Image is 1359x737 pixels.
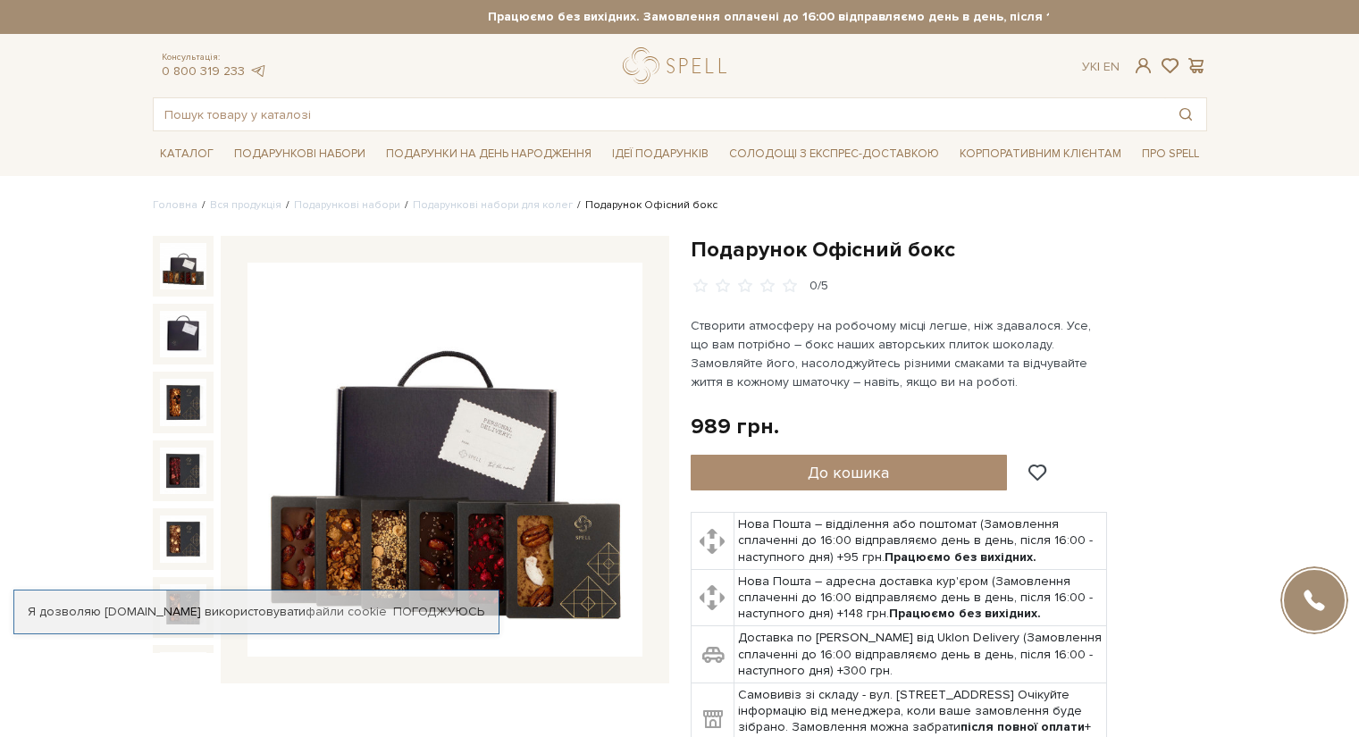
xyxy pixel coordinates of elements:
[247,263,642,657] img: Подарунок Офісний бокс
[1165,98,1206,130] button: Пошук товару у каталозі
[227,140,373,168] span: Подарункові набори
[808,463,889,482] span: До кошика
[14,604,499,620] div: Я дозволяю [DOMAIN_NAME] використовувати
[691,236,1207,264] h1: Подарунок Офісний бокс
[722,138,946,169] a: Солодощі з експрес-доставкою
[1135,140,1206,168] span: Про Spell
[952,138,1128,169] a: Корпоративним клієнтам
[160,448,206,494] img: Подарунок Офісний бокс
[160,652,206,699] img: Подарунок Офісний бокс
[734,626,1106,683] td: Доставка по [PERSON_NAME] від Uklon Delivery (Замовлення сплаченні до 16:00 відправляємо день в д...
[573,197,717,214] li: Подарунок Офісний бокс
[885,549,1036,565] b: Працюємо без вихідних.
[160,311,206,357] img: Подарунок Офісний бокс
[249,63,267,79] a: telegram
[691,316,1110,391] p: Створити атмосферу на робочому місці легше, ніж здавалося. Усе, що вам потрібно – бокс наших авто...
[162,52,267,63] span: Консультація:
[413,198,573,212] a: Подарункові набори для колег
[1097,59,1100,74] span: |
[160,379,206,425] img: Подарунок Офісний бокс
[810,278,828,295] div: 0/5
[306,604,387,619] a: файли cookie
[734,513,1106,570] td: Нова Пошта – відділення або поштомат (Замовлення сплаченні до 16:00 відправляємо день в день, піс...
[889,606,1041,621] b: Працюємо без вихідних.
[160,584,206,631] img: Подарунок Офісний бокс
[294,198,400,212] a: Подарункові набори
[162,63,245,79] a: 0 800 319 233
[691,455,1008,490] button: До кошика
[1082,59,1120,75] div: Ук
[379,140,599,168] span: Подарунки на День народження
[393,604,484,620] a: Погоджуюсь
[160,515,206,562] img: Подарунок Офісний бокс
[691,413,779,440] div: 989 грн.
[154,98,1165,130] input: Пошук товару у каталозі
[623,47,734,84] a: logo
[153,140,221,168] span: Каталог
[210,198,281,212] a: Вся продукція
[734,569,1106,626] td: Нова Пошта – адресна доставка кур'єром (Замовлення сплаченні до 16:00 відправляємо день в день, п...
[153,198,197,212] a: Головна
[1103,59,1120,74] a: En
[160,243,206,289] img: Подарунок Офісний бокс
[605,140,716,168] span: Ідеї подарунків
[961,719,1085,734] b: після повної оплати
